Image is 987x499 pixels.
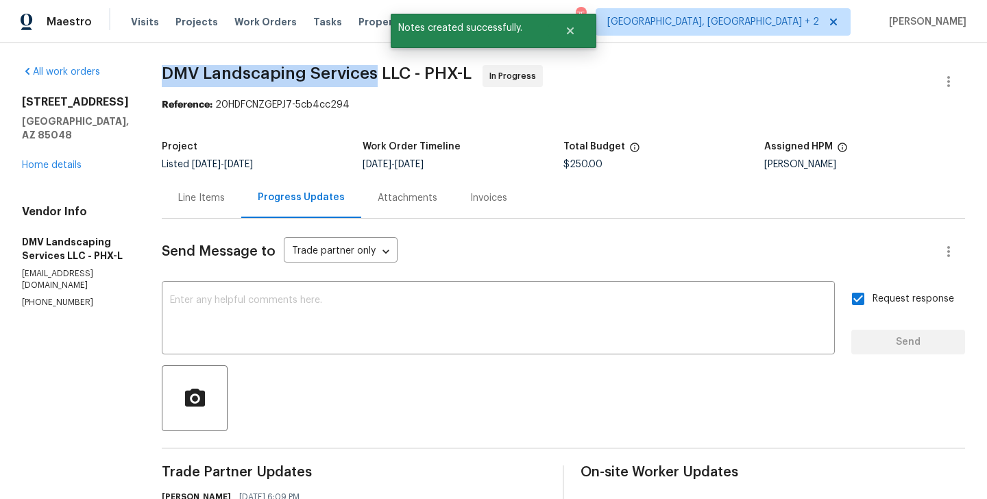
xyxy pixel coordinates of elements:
[470,191,507,205] div: Invoices
[22,268,129,291] p: [EMAIL_ADDRESS][DOMAIN_NAME]
[363,142,461,151] h5: Work Order Timeline
[192,160,253,169] span: -
[192,160,221,169] span: [DATE]
[162,245,276,258] span: Send Message to
[47,15,92,29] span: Maestro
[22,95,129,109] h2: [STREET_ADDRESS]
[22,297,129,308] p: [PHONE_NUMBER]
[395,160,424,169] span: [DATE]
[358,15,412,29] span: Properties
[576,8,585,22] div: 75
[178,191,225,205] div: Line Items
[563,160,602,169] span: $250.00
[175,15,218,29] span: Projects
[234,15,297,29] span: Work Orders
[378,191,437,205] div: Attachments
[873,292,954,306] span: Request response
[563,142,625,151] h5: Total Budget
[162,465,546,479] span: Trade Partner Updates
[258,191,345,204] div: Progress Updates
[162,142,197,151] h5: Project
[162,98,965,112] div: 20HDFCNZGEPJ7-5cb4cc294
[607,15,819,29] span: [GEOGRAPHIC_DATA], [GEOGRAPHIC_DATA] + 2
[391,14,548,42] span: Notes created successfully.
[764,142,833,151] h5: Assigned HPM
[363,160,391,169] span: [DATE]
[22,67,100,77] a: All work orders
[489,69,541,83] span: In Progress
[548,17,593,45] button: Close
[764,160,965,169] div: [PERSON_NAME]
[224,160,253,169] span: [DATE]
[22,205,129,219] h4: Vendor Info
[162,65,472,82] span: DMV Landscaping Services LLC - PHX-L
[581,465,965,479] span: On-site Worker Updates
[313,17,342,27] span: Tasks
[837,142,848,160] span: The hpm assigned to this work order.
[284,241,398,263] div: Trade partner only
[22,160,82,170] a: Home details
[22,235,129,263] h5: DMV Landscaping Services LLC - PHX-L
[363,160,424,169] span: -
[22,114,129,142] h5: [GEOGRAPHIC_DATA], AZ 85048
[162,100,212,110] b: Reference:
[131,15,159,29] span: Visits
[162,160,253,169] span: Listed
[629,142,640,160] span: The total cost of line items that have been proposed by Opendoor. This sum includes line items th...
[884,15,966,29] span: [PERSON_NAME]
